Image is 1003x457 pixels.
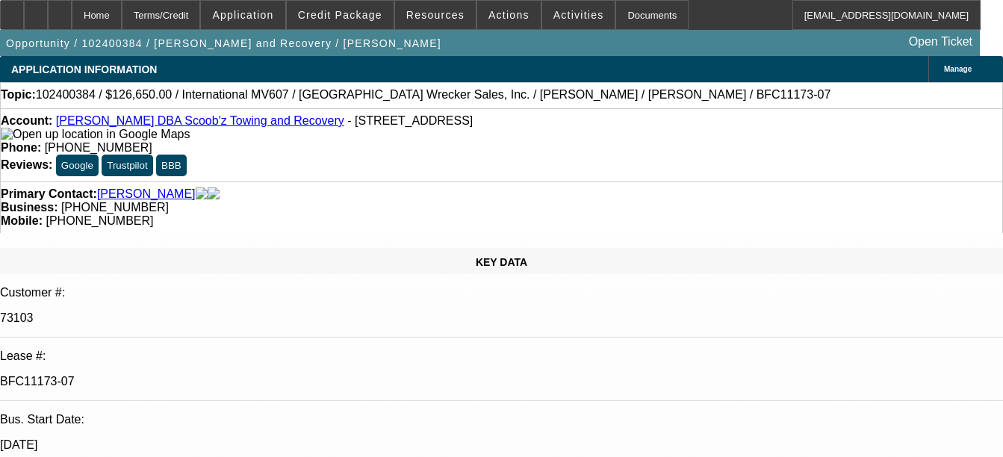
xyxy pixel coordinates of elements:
button: Application [201,1,285,29]
strong: Account: [1,114,52,127]
span: [PHONE_NUMBER] [46,214,153,227]
img: linkedin-icon.png [208,187,220,201]
span: Opportunity / 102400384 / [PERSON_NAME] and Recovery / [PERSON_NAME] [6,37,441,49]
strong: Topic: [1,88,36,102]
span: Activities [553,9,604,21]
span: - [STREET_ADDRESS] [347,114,473,127]
a: [PERSON_NAME] DBA Scoob'z Towing and Recovery [56,114,344,127]
strong: Business: [1,201,58,214]
button: Activities [542,1,615,29]
a: [PERSON_NAME] [97,187,196,201]
button: BBB [156,155,187,176]
strong: Primary Contact: [1,187,97,201]
img: Open up location in Google Maps [1,128,190,141]
span: Resources [406,9,465,21]
button: Trustpilot [102,155,152,176]
button: Resources [395,1,476,29]
button: Actions [477,1,541,29]
strong: Mobile: [1,214,43,227]
span: APPLICATION INFORMATION [11,63,157,75]
span: Credit Package [298,9,382,21]
span: [PHONE_NUMBER] [61,201,169,214]
strong: Reviews: [1,158,52,171]
a: View Google Maps [1,128,190,140]
span: Application [212,9,273,21]
strong: Phone: [1,141,41,154]
span: KEY DATA [476,256,527,268]
span: [PHONE_NUMBER] [45,141,152,154]
img: facebook-icon.png [196,187,208,201]
button: Google [56,155,99,176]
span: 102400384 / $126,650.00 / International MV607 / [GEOGRAPHIC_DATA] Wrecker Sales, Inc. / [PERSON_N... [36,88,830,102]
button: Credit Package [287,1,394,29]
span: Manage [944,65,972,73]
span: Actions [488,9,530,21]
a: Open Ticket [903,29,978,55]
